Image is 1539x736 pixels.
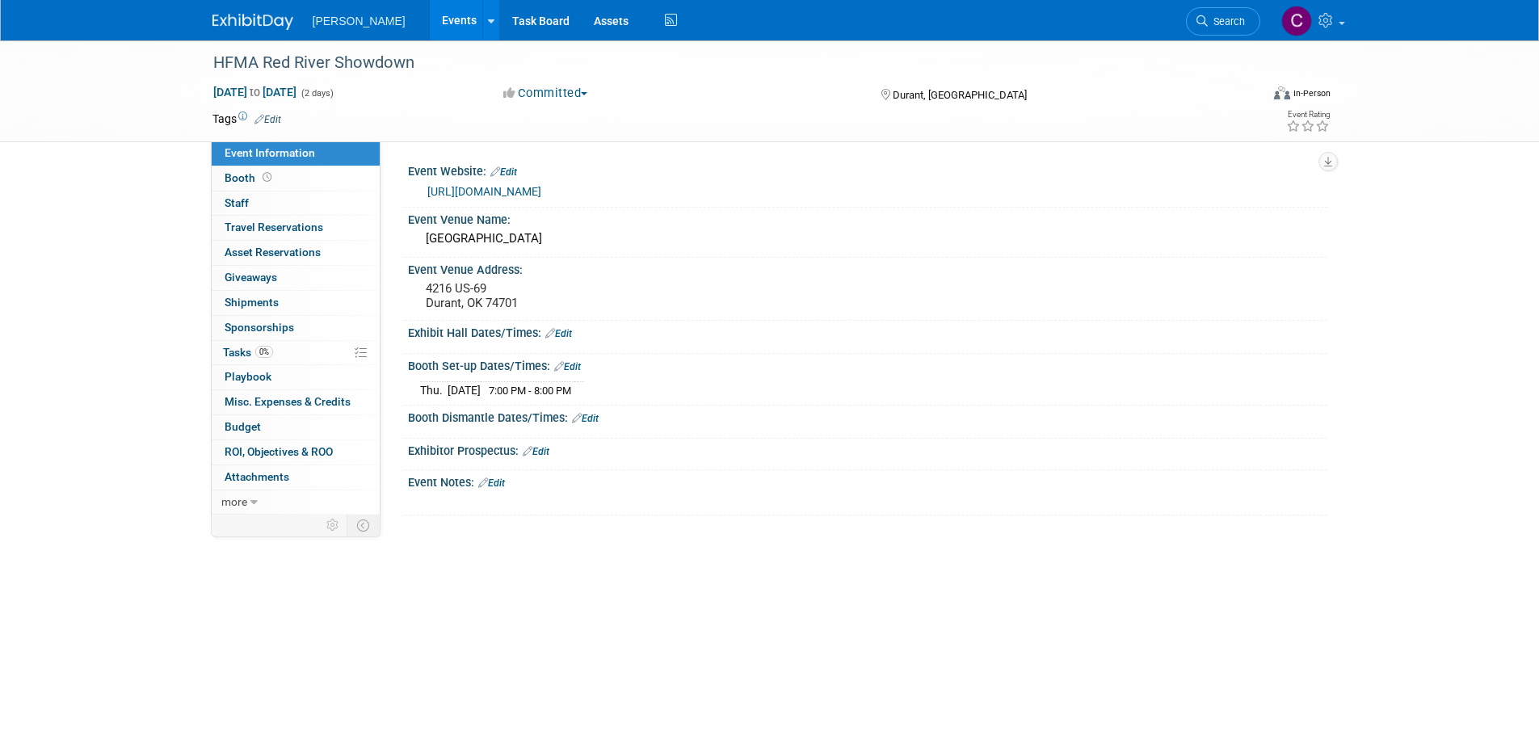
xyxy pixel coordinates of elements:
span: 7:00 PM - 8:00 PM [489,385,571,397]
a: Tasks0% [212,341,380,365]
a: Travel Reservations [212,216,380,240]
div: Event Rating [1286,111,1330,119]
span: Budget [225,420,261,433]
span: Tasks [223,346,273,359]
span: [DATE] [DATE] [212,85,297,99]
a: Budget [212,415,380,439]
div: Event Venue Address: [408,258,1327,278]
span: Playbook [225,370,271,383]
span: ROI, Objectives & ROO [225,445,333,458]
span: Booth not reserved yet [259,171,275,183]
img: Chris Cobb [1281,6,1312,36]
div: Event Notes: [408,470,1327,491]
div: [GEOGRAPHIC_DATA] [420,226,1315,251]
a: [URL][DOMAIN_NAME] [427,185,541,198]
a: more [212,490,380,515]
pre: 4216 US-69 Durant, OK 74701 [426,281,773,310]
a: Staff [212,191,380,216]
a: Booth [212,166,380,191]
span: [PERSON_NAME] [313,15,406,27]
span: Misc. Expenses & Credits [225,395,351,408]
span: Staff [225,196,249,209]
img: Format-Inperson.png [1274,86,1290,99]
a: Edit [523,446,549,457]
span: more [221,495,247,508]
a: Event Information [212,141,380,166]
span: to [247,86,263,99]
div: Event Website: [408,159,1327,180]
span: Attachments [225,470,289,483]
a: Search [1186,7,1260,36]
td: [DATE] [448,381,481,398]
a: ROI, Objectives & ROO [212,440,380,465]
a: Giveaways [212,266,380,290]
a: Edit [490,166,517,178]
div: In-Person [1293,87,1331,99]
a: Edit [554,361,581,372]
button: Committed [498,85,594,102]
div: Exhibit Hall Dates/Times: [408,321,1327,342]
a: Shipments [212,291,380,315]
a: Edit [545,328,572,339]
td: Personalize Event Tab Strip [319,515,347,536]
div: Booth Dismantle Dates/Times: [408,406,1327,427]
div: Event Format [1165,84,1331,108]
span: Booth [225,171,275,184]
div: Booth Set-up Dates/Times: [408,354,1327,375]
td: Thu. [420,381,448,398]
span: Sponsorships [225,321,294,334]
div: Event Venue Name: [408,208,1327,228]
a: Edit [478,477,505,489]
a: Asset Reservations [212,241,380,265]
div: Exhibitor Prospectus: [408,439,1327,460]
a: Edit [572,413,599,424]
span: Travel Reservations [225,221,323,233]
span: Giveaways [225,271,277,284]
div: HFMA Red River Showdown [208,48,1236,78]
a: Misc. Expenses & Credits [212,390,380,414]
span: Shipments [225,296,279,309]
img: ExhibitDay [212,14,293,30]
span: 0% [255,346,273,358]
span: Search [1208,15,1245,27]
a: Sponsorships [212,316,380,340]
td: Toggle Event Tabs [347,515,380,536]
a: Playbook [212,365,380,389]
span: Durant, [GEOGRAPHIC_DATA] [893,89,1027,101]
span: Event Information [225,146,315,159]
a: Edit [254,114,281,125]
span: (2 days) [300,88,334,99]
a: Attachments [212,465,380,490]
span: Asset Reservations [225,246,321,259]
td: Tags [212,111,281,127]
